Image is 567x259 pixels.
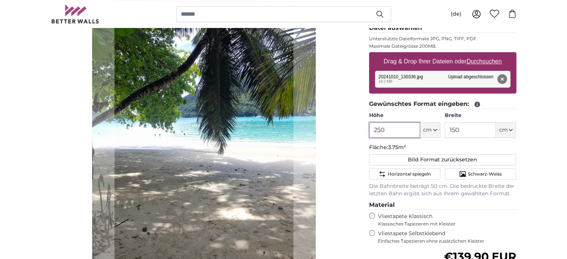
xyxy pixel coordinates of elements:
span: 3.75m² [388,144,406,151]
p: Fläche: [369,144,516,151]
label: Drag & Drop Ihrer Dateien oder [381,54,505,69]
button: cm [496,122,516,138]
span: Horizontal spiegeln [387,171,431,177]
p: Maximale Dateigrösse 200MB. [369,43,516,49]
span: cm [423,126,432,134]
button: Schwarz-Weiss [445,168,516,180]
button: (de) [445,7,467,21]
span: Schwarz-Weiss [468,171,502,177]
img: Betterwalls [51,4,100,23]
p: Die Bahnbreite beträgt 50 cm. Die bedruckte Breite der letzten Bahn ergibt sich aus Ihrem gewählt... [369,183,516,198]
span: Einfaches Tapezieren ohne zusätzlichen Kleister [378,238,516,244]
span: cm [499,126,507,134]
label: Vliestapete Selbstklebend [378,230,516,244]
button: Bild Format zurücksetzen [369,154,516,165]
span: Klassisches Tapezieren mit Kleister [378,221,510,227]
label: Breite [445,112,516,119]
legend: Material [369,200,516,210]
label: Vliestapete Klassisch [378,213,510,227]
legend: Gewünschtes Format eingeben: [369,100,516,109]
button: cm [420,122,440,138]
label: Höhe [369,112,440,119]
u: Durchsuchen [466,58,501,64]
legend: Datei auswählen [369,23,516,33]
button: Horizontal spiegeln [369,168,440,180]
p: Unterstützte Dateiformate JPG, PNG, TIFF, PDF. [369,36,516,42]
